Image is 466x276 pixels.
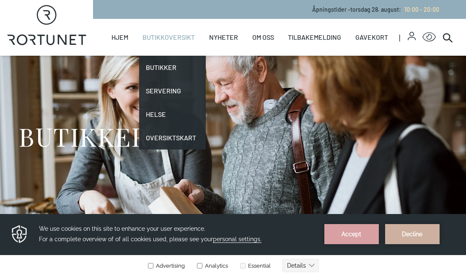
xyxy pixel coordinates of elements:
input: Advertising [148,49,153,54]
a: 10:00 - 20:00 [401,6,439,13]
a: Tilbakemelding [288,19,341,56]
p: Åpningstider - torsdag 28. august : [312,5,439,14]
h3: We use cookies on this site to enhance your user experience. For a complete overview of of all co... [39,10,314,31]
button: Accept [324,10,379,30]
a: Gavekort [355,19,388,56]
button: Decline [385,10,440,30]
text: Details [287,48,306,55]
img: Privacy reminder [10,10,28,30]
h1: BUTIKKER [18,121,148,152]
input: Essential [240,49,246,54]
a: Servering [139,79,206,103]
button: Details [282,45,319,58]
label: Advertising [148,49,185,55]
a: Butikker [139,56,206,79]
span: 10:00 - 20:00 [404,6,439,13]
button: Open Accessibility Menu [422,31,436,44]
label: Analytics [195,49,228,55]
label: Essential [238,49,271,55]
span: personal settings. [213,22,261,29]
a: Om oss [252,19,274,56]
a: Oversiktskart [139,126,206,150]
a: Hjem [111,19,128,56]
a: Nyheter [209,19,238,56]
a: Butikkoversikt [142,19,195,56]
span: | [399,19,408,56]
input: Analytics [197,49,202,54]
a: Helse [139,103,206,126]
